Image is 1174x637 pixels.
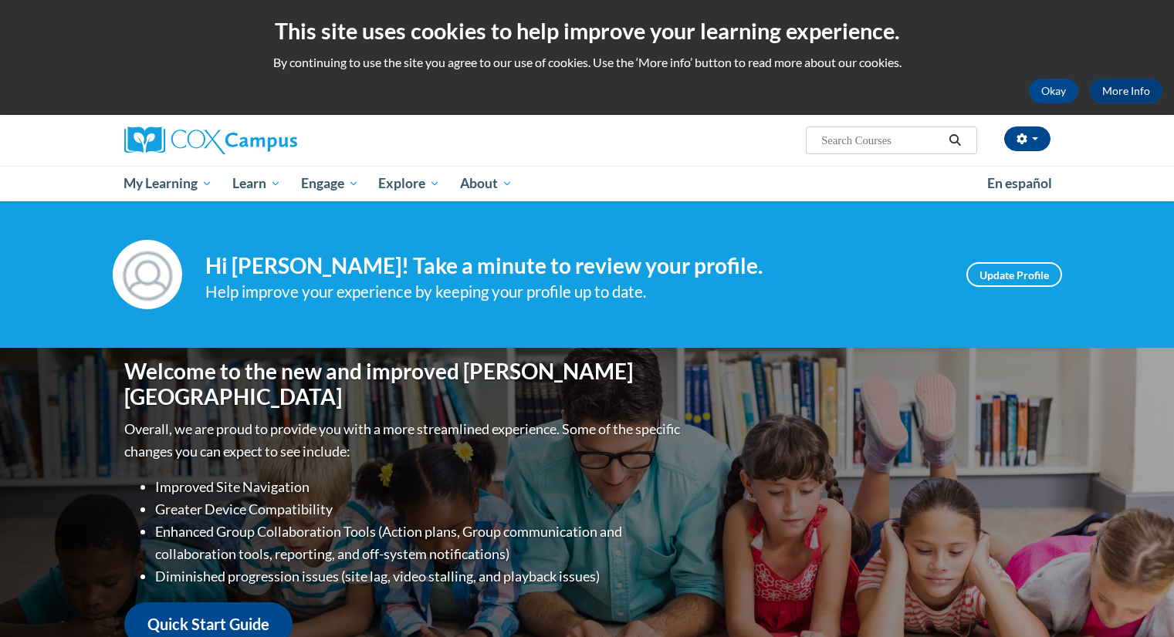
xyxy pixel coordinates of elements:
a: More Info [1090,79,1162,103]
li: Greater Device Compatibility [155,498,684,521]
button: Okay [1029,79,1078,103]
a: Update Profile [966,262,1062,287]
span: Engage [301,174,359,193]
div: Main menu [101,166,1074,201]
img: Cox Campus [124,126,297,154]
p: Overall, we are proud to provide you with a more streamlined experience. Some of the specific cha... [124,418,684,463]
span: Learn [232,174,281,193]
a: About [450,166,523,201]
h4: Hi [PERSON_NAME]! Take a minute to review your profile. [205,253,943,279]
h2: This site uses cookies to help improve your learning experience. [12,15,1162,46]
button: Account Settings [1004,126,1051,151]
li: Diminished progression issues (site lag, video stalling, and playback issues) [155,565,684,588]
span: En español [987,175,1052,191]
a: Explore [368,166,450,201]
img: Profile Image [113,240,182,309]
span: Explore [378,174,440,193]
a: Engage [291,166,369,201]
li: Improved Site Navigation [155,476,684,498]
a: Cox Campus [124,126,418,154]
div: Help improve your experience by keeping your profile up to date. [205,279,943,305]
h1: Welcome to the new and improved [PERSON_NAME][GEOGRAPHIC_DATA] [124,359,684,410]
iframe: Button to launch messaging window [1112,575,1162,625]
button: Search [943,131,966,150]
a: My Learning [114,166,223,201]
input: Search Courses [820,131,943,150]
p: By continuing to use the site you agree to our use of cookies. Use the ‘More info’ button to read... [12,54,1162,71]
a: Learn [222,166,291,201]
span: My Learning [123,174,212,193]
span: About [460,174,513,193]
a: En español [977,167,1062,200]
li: Enhanced Group Collaboration Tools (Action plans, Group communication and collaboration tools, re... [155,521,684,565]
